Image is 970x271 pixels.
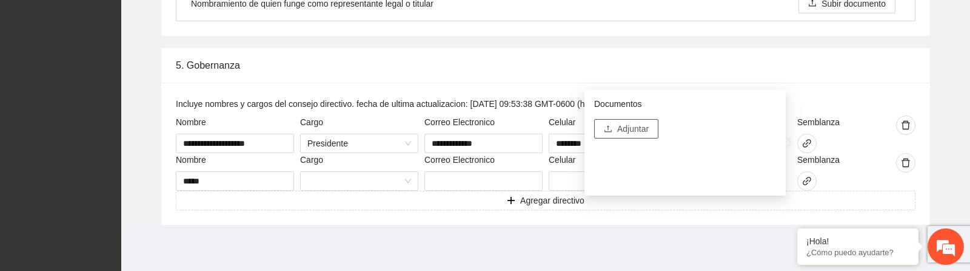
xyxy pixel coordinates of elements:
[176,115,206,129] label: Nombre
[63,62,204,78] div: Chatee con nosotros ahora
[424,115,495,129] label: Correo Electronico
[307,134,411,153] span: Presidente
[6,160,231,203] textarea: Escriba su mensaje y pulse “Intro”
[549,153,575,166] label: Celular
[520,194,584,207] span: Agregar directivo
[797,153,840,166] label: Semblanza
[798,176,816,186] span: link
[176,48,915,83] div: 5. Gobernanza
[594,119,658,139] button: uploadAdjuntar
[594,97,776,111] p: Documentos
[507,196,515,206] span: plus
[806,248,909,257] p: ¿Cómo puedo ayudarte?
[176,153,206,166] label: Nombre
[896,153,915,173] button: delete
[797,115,840,129] label: Semblanza
[549,115,575,129] label: Celular
[594,124,658,134] span: uploadAdjuntar
[617,122,649,135] span: Adjuntar
[176,97,663,111] label: Incluye nombres y cargos del consejo directivo. fecha de ultima actualizacion: Wed Sep 03 2025 09...
[897,120,915,130] span: delete
[897,158,915,168] span: delete
[300,153,323,166] label: Cargo
[199,6,228,35] div: Minimizar ventana de chat en vivo
[797,171,817,191] button: link
[806,236,909,246] div: ¡Hola!
[300,115,323,129] label: Cargo
[70,77,167,199] span: Estamos en línea.
[798,139,816,148] span: link
[797,134,817,153] button: link
[176,191,915,210] button: plusAgregar directivo
[896,115,915,135] button: delete
[424,153,495,166] label: Correo Electronico
[604,125,612,134] span: upload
